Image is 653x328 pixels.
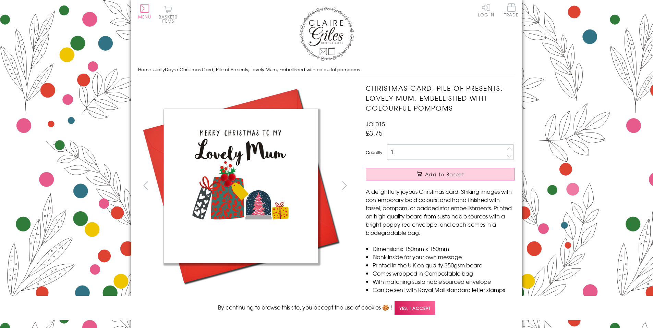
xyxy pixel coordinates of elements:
a: Home [138,66,151,73]
button: Menu [138,4,152,19]
li: Printed in the U.K on quality 350gsm board [373,261,515,269]
span: Add to Basket [425,171,464,178]
span: JOL015 [366,120,385,128]
a: Log In [478,3,494,17]
li: With matching sustainable sourced envelope [373,277,515,286]
span: Yes, I accept [395,301,435,315]
span: › [153,66,154,73]
li: Blank inside for your own message [373,253,515,261]
button: Basket0 items [159,5,178,23]
span: › [177,66,178,73]
nav: breadcrumbs [138,63,515,77]
button: next [337,178,352,193]
button: Add to Basket [366,168,515,180]
span: Christmas Card, Pile of Presents, Lovely Mum, Embellished with colourful pompoms [180,66,360,73]
span: Trade [504,3,519,17]
li: Comes wrapped in Compostable bag [373,269,515,277]
img: Christmas Card, Pile of Presents, Lovely Mum, Embellished with colourful pompoms [138,83,343,289]
span: Menu [138,14,152,20]
button: prev [138,178,154,193]
label: Quantity [366,149,382,155]
span: £3.75 [366,128,383,138]
span: 0 items [162,14,178,24]
a: JollyDays [155,66,176,73]
li: Can be sent with Royal Mail standard letter stamps [373,286,515,294]
img: Christmas Card, Pile of Presents, Lovely Mum, Embellished with colourful pompoms [352,83,558,289]
p: A delightfully joyous Christmas card. Striking images with contemporary bold colours, and hand fi... [366,187,515,237]
img: Claire Giles Greetings Cards [299,7,354,61]
h1: Christmas Card, Pile of Presents, Lovely Mum, Embellished with colourful pompoms [366,83,515,113]
li: Dimensions: 150mm x 150mm [373,244,515,253]
a: Trade [504,3,519,18]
